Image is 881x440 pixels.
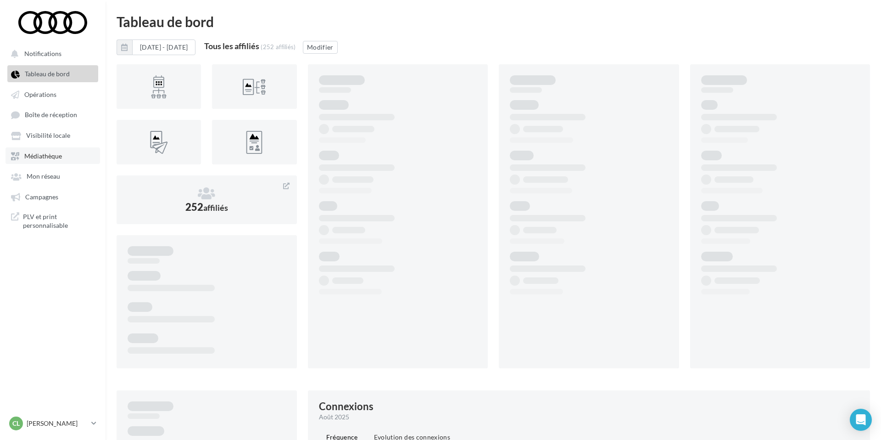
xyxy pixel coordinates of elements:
[27,173,60,181] span: Mon réseau
[261,43,296,51] div: (252 affiliés)
[6,168,100,184] a: Mon réseau
[319,401,374,412] div: Connexions
[204,42,259,50] div: Tous les affiliés
[319,412,349,422] span: août 2025
[303,41,338,54] button: Modifier
[6,45,96,62] button: Notifications
[132,39,195,55] button: [DATE] - [DATE]
[203,203,228,213] span: affiliés
[6,209,100,234] a: PLV et print personnalisable
[850,409,872,431] div: Open Intercom Messenger
[27,419,88,428] p: [PERSON_NAME]
[24,50,61,57] span: Notifications
[6,147,100,164] a: Médiathèque
[12,419,20,428] span: Cl
[25,70,70,78] span: Tableau de bord
[6,127,100,143] a: Visibilité locale
[117,15,870,28] div: Tableau de bord
[25,111,77,119] span: Boîte de réception
[25,193,58,201] span: Campagnes
[7,415,98,432] a: Cl [PERSON_NAME]
[6,65,100,82] a: Tableau de bord
[24,152,62,160] span: Médiathèque
[6,106,100,123] a: Boîte de réception
[117,39,195,55] button: [DATE] - [DATE]
[185,201,228,213] span: 252
[6,188,100,205] a: Campagnes
[24,90,56,98] span: Opérations
[6,86,100,102] a: Opérations
[23,212,95,230] span: PLV et print personnalisable
[26,132,70,140] span: Visibilité locale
